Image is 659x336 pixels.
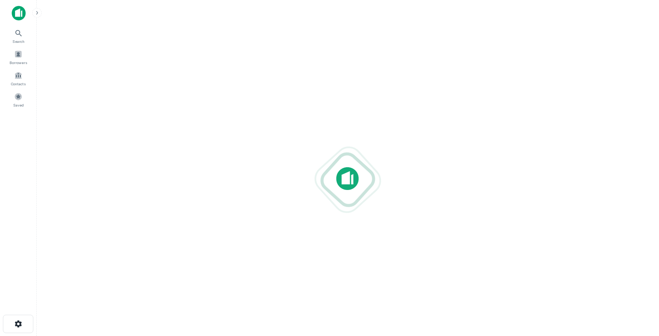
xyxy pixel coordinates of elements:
[2,47,34,67] a: Borrowers
[12,6,26,20] img: capitalize-icon.png
[11,81,26,87] span: Contacts
[622,277,659,313] iframe: Chat Widget
[2,68,34,88] a: Contacts
[12,38,25,44] span: Search
[13,102,24,108] span: Saved
[2,90,34,109] a: Saved
[2,26,34,46] a: Search
[10,60,27,66] span: Borrowers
